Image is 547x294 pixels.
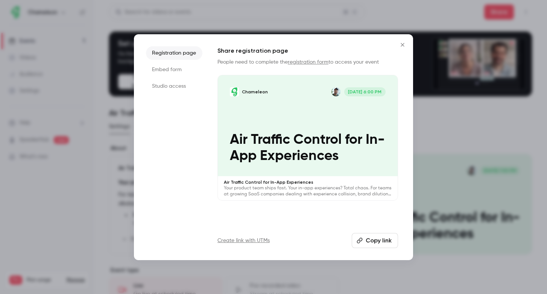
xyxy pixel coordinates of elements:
[288,59,328,65] a: registration form
[331,87,340,96] img: Pulkit Agrawal
[146,63,202,76] li: Embed form
[146,46,202,60] li: Registration page
[395,37,410,52] button: Close
[217,237,270,244] a: Create link with UTMs
[224,179,392,185] p: Air Traffic Control for In-App Experiences
[224,185,392,197] p: Your product team ships fast. Your in-app experiences? Total chaos. For teams at growing SaaS com...
[217,46,398,55] h1: Share registration page
[146,79,202,93] li: Studio access
[230,132,386,165] p: Air Traffic Control for In-App Experiences
[344,87,386,96] span: [DATE] 6:00 PM
[217,75,398,201] a: Air Traffic Control for In-App ExperiencesChameleonPulkit Agrawal[DATE] 6:00 PMAir Traffic Contro...
[230,87,239,96] img: Air Traffic Control for In-App Experiences
[217,58,398,66] p: People need to complete the to access your event
[242,89,268,95] p: Chameleon
[352,233,398,248] button: Copy link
